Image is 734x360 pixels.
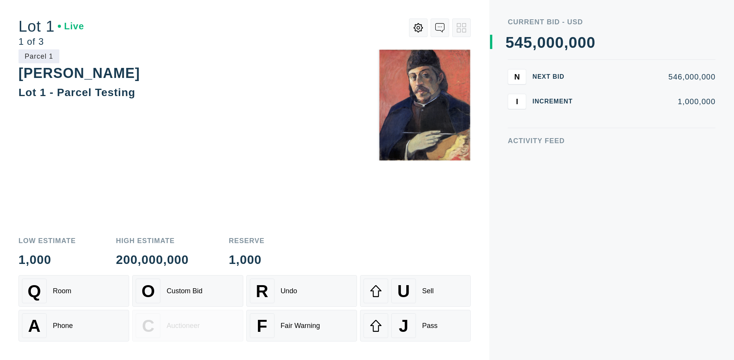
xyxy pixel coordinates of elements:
div: 1,000 [19,254,76,266]
button: USell [360,275,471,307]
button: JPass [360,310,471,341]
div: Room [53,287,71,295]
div: Auctioneer [167,322,200,330]
button: N [508,69,526,85]
button: QRoom [19,275,129,307]
div: Low Estimate [19,237,76,244]
div: Lot 1 - Parcel Testing [19,86,135,98]
div: Undo [281,287,297,295]
span: J [399,316,408,336]
div: Reserve [229,237,265,244]
div: 546,000,000 [585,73,715,81]
div: Increment [532,98,579,105]
div: Lot 1 [19,19,84,34]
div: 0 [577,35,586,50]
div: 1 of 3 [19,37,84,46]
div: , [532,35,537,189]
span: U [397,281,410,301]
span: R [256,281,268,301]
div: Current Bid - USD [508,19,715,25]
span: F [257,316,267,336]
span: O [141,281,155,301]
div: Next Bid [532,74,579,80]
div: [PERSON_NAME] [19,65,140,81]
div: 4 [515,35,524,50]
div: Custom Bid [167,287,202,295]
div: Sell [422,287,434,295]
div: 200,000,000 [116,254,189,266]
div: 0 [546,35,555,50]
div: Activity Feed [508,137,715,144]
span: A [28,316,40,336]
span: Q [28,281,41,301]
div: Fair Warning [281,322,320,330]
div: 5 [524,35,532,50]
div: 0 [537,35,546,50]
div: High Estimate [116,237,189,244]
button: APhone [19,310,129,341]
span: I [516,97,519,106]
span: N [514,72,520,81]
button: FFair Warning [246,310,357,341]
div: Phone [53,322,73,330]
button: RUndo [246,275,357,307]
div: Pass [422,322,438,330]
button: OCustom Bid [132,275,243,307]
button: I [508,94,526,109]
div: 1,000,000 [585,98,715,105]
div: , [564,35,569,189]
div: 0 [555,35,564,50]
div: Parcel 1 [19,49,59,63]
div: 0 [587,35,596,50]
button: CAuctioneer [132,310,243,341]
div: 1,000 [229,254,265,266]
div: Live [58,22,84,31]
div: 5 [505,35,514,50]
div: 0 [569,35,577,50]
span: C [142,316,154,336]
